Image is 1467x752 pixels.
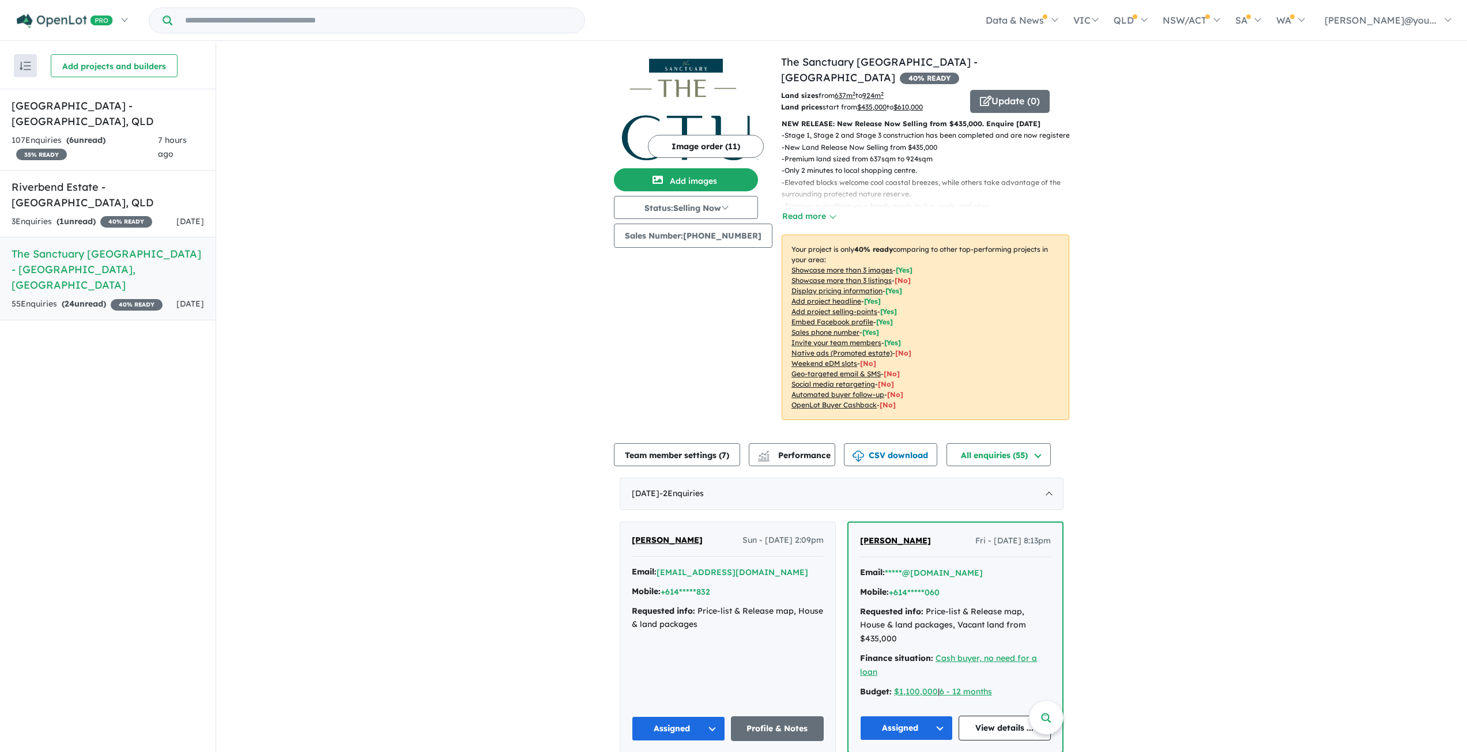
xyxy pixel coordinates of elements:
[781,101,961,113] p: start from
[791,359,857,368] u: Weekend eDM slots
[895,349,911,357] span: [No]
[12,134,158,161] div: 107 Enquir ies
[970,90,1050,113] button: Update (0)
[759,451,769,457] img: line-chart.svg
[791,349,892,357] u: Native ads (Promoted estate)
[878,380,894,388] span: [No]
[1325,14,1436,26] span: [PERSON_NAME]@you...
[860,534,931,548] a: [PERSON_NAME]
[791,266,893,274] u: Showcase more than 3 images
[742,534,824,547] span: Sun - [DATE] 2:09pm
[791,276,892,285] u: Showcase more than 3 listings
[884,338,901,347] span: [ Yes ]
[782,118,1069,130] p: NEW RELEASE: New Release Now Selling from $435,000. Enquire [DATE]
[884,369,900,378] span: [No]
[880,400,896,409] span: [No]
[791,297,861,305] u: Add project headline
[12,297,163,311] div: 55 Enquir ies
[632,716,725,741] button: Assigned
[791,400,877,409] u: OpenLot Buyer Cashback
[176,216,204,226] span: [DATE]
[854,245,893,254] b: 40 % ready
[722,450,726,460] span: 7
[782,130,1078,141] p: - Stage 1, Stage 2 and Stage 3 construction has been completed and are now registered.
[731,716,824,741] a: Profile & Notes
[781,103,823,111] b: Land prices
[946,443,1051,466] button: All enquiries (55)
[632,566,657,577] strong: Email:
[900,73,959,84] span: 40 % READY
[860,606,923,617] strong: Requested info:
[632,604,824,632] div: Price-list & Release map, House & land packages
[614,224,772,248] button: Sales Number:[PHONE_NUMBER]
[657,566,808,579] button: [EMAIL_ADDRESS][DOMAIN_NAME]
[56,216,96,226] strong: ( unread)
[175,8,582,33] input: Try estate name, suburb, builder or developer
[860,685,1051,699] div: |
[862,328,879,337] span: [ Yes ]
[51,54,178,77] button: Add projects and builders
[782,201,1078,212] p: - Discover everything your family needs to live, work, and play.
[860,716,953,740] button: Assigned
[857,103,887,111] u: $ 435,000
[782,177,1078,201] p: - Elevated blocks welcome cool coastal breezes, while others take advantage of the surrounding pr...
[614,54,758,164] a: The Sanctuary Port Macquarie Estate - Thrumster LogoThe Sanctuary Port Macquarie Estate - Thrumster
[885,286,902,295] span: [ Yes ]
[855,91,884,100] span: to
[895,276,911,285] span: [ No ]
[632,606,695,616] strong: Requested info:
[12,98,204,129] h5: [GEOGRAPHIC_DATA] - [GEOGRAPHIC_DATA] , QLD
[12,246,204,293] h5: The Sanctuary [GEOGRAPHIC_DATA] - [GEOGRAPHIC_DATA] , [GEOGRAPHIC_DATA]
[632,535,703,545] span: [PERSON_NAME]
[62,298,106,309] strong: ( unread)
[20,62,31,70] img: sort.svg
[782,210,836,223] button: Read more
[781,55,978,84] a: The Sanctuary [GEOGRAPHIC_DATA] - [GEOGRAPHIC_DATA]
[100,216,152,228] span: 40 % READY
[896,266,912,274] span: [ Yes ]
[860,605,1051,646] div: Price-list & Release map, House & land packages, Vacant land from $435,000
[887,103,923,111] span: to
[860,567,885,577] strong: Email:
[860,653,933,663] strong: Finance situation:
[791,380,875,388] u: Social media retargeting
[614,168,758,191] button: Add images
[887,390,903,399] span: [No]
[111,299,163,311] span: 40 % READY
[844,443,937,466] button: CSV download
[860,535,931,546] span: [PERSON_NAME]
[853,451,864,462] img: download icon
[791,328,859,337] u: Sales phone number
[16,149,67,160] span: 35 % READY
[619,59,753,73] img: The Sanctuary Port Macquarie Estate - Thrumster Logo
[659,488,704,498] span: - 2 Enquir ies
[860,653,1037,677] a: Cash buyer, no need for a loan
[782,235,1069,420] p: Your project is only comparing to other top-performing projects in your area: - - - - - - - - - -...
[894,686,938,697] a: $1,100,000
[791,338,881,347] u: Invite your team members
[12,179,204,210] h5: Riverbend Estate - [GEOGRAPHIC_DATA] , QLD
[749,443,835,466] button: Performance
[176,298,204,309] span: [DATE]
[69,135,74,145] span: 6
[860,686,892,697] strong: Budget:
[17,14,113,28] img: Openlot PRO Logo White
[881,90,884,97] sup: 2
[893,103,923,111] u: $ 610,000
[860,587,889,597] strong: Mobile:
[614,443,740,466] button: Team member settings (7)
[59,216,64,226] span: 1
[860,359,876,368] span: [No]
[12,215,152,229] div: 3 Enquir ies
[940,686,992,697] a: 6 - 12 months
[791,318,873,326] u: Embed Facebook profile
[632,534,703,547] a: [PERSON_NAME]
[632,586,661,596] strong: Mobile:
[959,716,1051,740] a: View details ...
[835,91,855,100] u: 637 m
[781,90,961,101] p: from
[781,91,819,100] b: Land sizes
[65,298,74,309] span: 24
